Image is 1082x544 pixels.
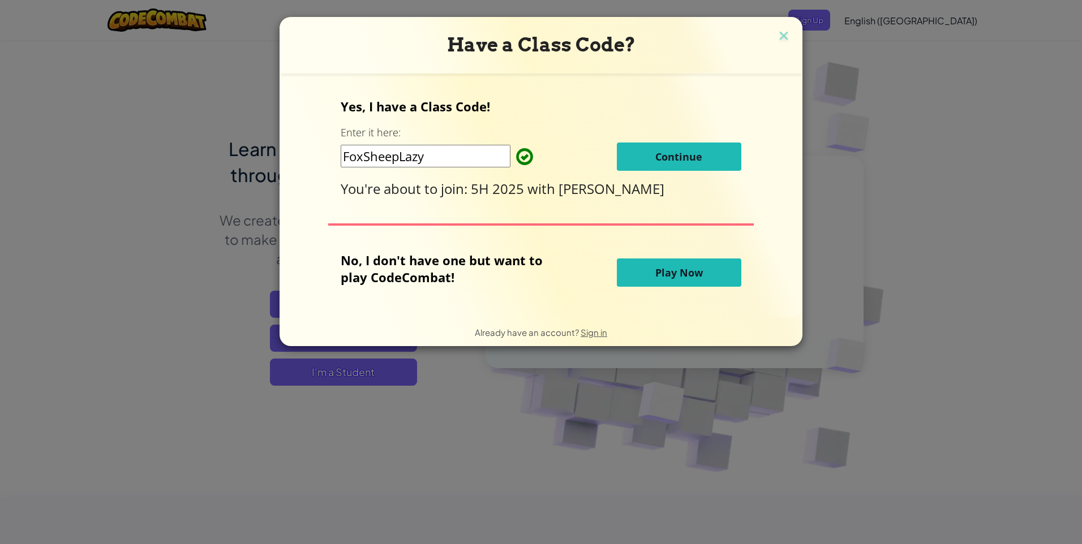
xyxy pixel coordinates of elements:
[341,98,741,115] p: Yes, I have a Class Code!
[341,179,471,198] span: You're about to join:
[341,126,401,140] label: Enter it here:
[341,252,560,286] p: No, I don't have one but want to play CodeCombat!
[617,258,741,287] button: Play Now
[475,327,581,338] span: Already have an account?
[776,28,791,45] img: close icon
[655,266,703,279] span: Play Now
[527,179,559,198] span: with
[581,327,607,338] a: Sign in
[471,179,527,198] span: 5H 2025
[559,179,664,198] span: [PERSON_NAME]
[447,33,636,56] span: Have a Class Code?
[617,143,741,171] button: Continue
[655,150,702,163] span: Continue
